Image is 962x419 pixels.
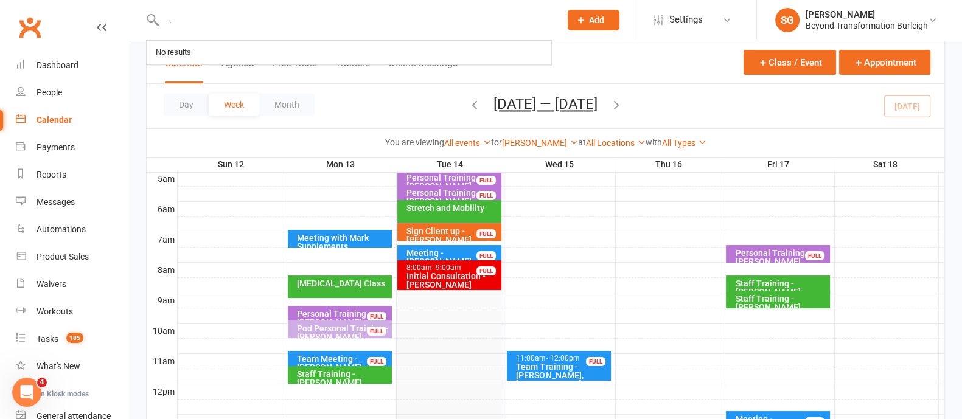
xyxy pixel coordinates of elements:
div: [PERSON_NAME] [806,9,928,20]
div: FULL [367,327,386,336]
span: Settings [669,6,703,33]
span: - 12:00pm [546,354,579,362]
div: Automations [37,224,86,234]
div: Meeting with Mark Supplements [296,234,389,251]
div: Staff Training - [PERSON_NAME] [296,370,389,387]
a: What's New [16,353,128,380]
span: 185 [66,333,83,343]
div: 8:00am [406,264,499,272]
a: Dashboard [16,52,128,79]
div: Workouts [37,306,73,316]
div: FULL [805,251,824,260]
div: FULL [476,251,496,260]
a: All Types [662,138,706,148]
div: FULL [586,357,605,366]
th: Thu 16 [615,157,725,172]
div: Waivers [37,279,66,289]
div: Pod Personal Training - [PERSON_NAME], [PERSON_NAME]... [296,324,389,350]
th: 8am [147,262,177,277]
button: Day [164,94,209,116]
div: No results [152,44,195,61]
div: Product Sales [37,252,89,261]
span: - 9:00am [432,263,461,272]
div: Initial Consultation - [PERSON_NAME] [406,272,499,289]
a: Clubworx [15,12,45,43]
strong: with [646,137,662,147]
a: Workouts [16,298,128,325]
strong: for [491,137,502,147]
div: SG [775,8,800,32]
th: 7am [147,232,177,247]
span: 4 [37,378,47,387]
div: Personal Training - [PERSON_NAME] [296,310,389,327]
div: 11:00am [515,355,608,362]
th: Sat 18 [834,157,939,172]
button: Agenda [221,57,254,83]
div: Team Meeting - [PERSON_NAME] [296,355,389,372]
th: Fri 17 [725,157,834,172]
th: 6am [147,201,177,216]
div: FULL [367,312,386,321]
div: Team Training - [PERSON_NAME], [PERSON_NAME], Brend... [515,362,608,396]
div: Personal Training - [PERSON_NAME] [406,189,499,206]
th: Tue 14 [396,157,506,172]
th: Mon 13 [287,157,396,172]
iframe: Intercom live chat [12,378,41,407]
span: Add [589,15,604,25]
strong: You are viewing [385,137,444,147]
div: Personal Training - [PERSON_NAME] [406,173,499,190]
div: FULL [476,191,496,200]
div: FULL [476,229,496,238]
div: FULL [476,176,496,185]
th: 10am [147,323,177,338]
div: Stretch and Mobility [406,204,499,212]
div: Staff Training - [PERSON_NAME] [734,294,828,311]
div: Reports [37,170,66,179]
a: Product Sales [16,243,128,271]
div: What's New [37,361,80,371]
a: Reports [16,161,128,189]
a: All Locations [586,138,646,148]
input: Search... [160,12,552,29]
a: People [16,79,128,106]
div: Staff Training - [PERSON_NAME] [734,279,828,296]
a: All events [444,138,491,148]
div: People [37,88,62,97]
div: Beyond Transformation Burleigh [806,20,928,31]
div: Payments [37,142,75,152]
th: 11am [147,353,177,369]
th: Wed 15 [506,157,615,172]
a: Automations [16,216,128,243]
button: Online Meetings [388,57,458,83]
a: Payments [16,134,128,161]
div: Meeting - [PERSON_NAME] [406,249,499,266]
button: Class / Event [744,50,836,75]
div: [MEDICAL_DATA] Class [296,279,389,288]
button: Month [259,94,315,116]
th: 12pm [147,384,177,399]
strong: at [578,137,586,147]
a: Calendar [16,106,128,134]
th: 5am [147,171,177,186]
a: Waivers [16,271,128,298]
button: Week [209,94,259,116]
div: Dashboard [37,60,78,70]
button: [DATE] — [DATE] [493,95,598,113]
div: Personal Training - [PERSON_NAME] [PERSON_NAME] [734,249,828,274]
th: 9am [147,293,177,308]
button: Appointment [839,50,930,75]
button: Free Trials [273,57,317,83]
div: FULL [476,266,496,275]
button: Calendar [165,57,203,83]
div: Calendar [37,115,72,125]
button: Add [568,10,619,30]
div: Sign Client up - [PERSON_NAME] [406,227,499,244]
th: Sun 12 [177,157,287,172]
button: Trainers [335,57,370,83]
a: Tasks 185 [16,325,128,353]
div: FULL [367,357,386,366]
div: Tasks [37,334,58,344]
a: Messages [16,189,128,216]
a: [PERSON_NAME] [502,138,578,148]
div: Messages [37,197,75,207]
